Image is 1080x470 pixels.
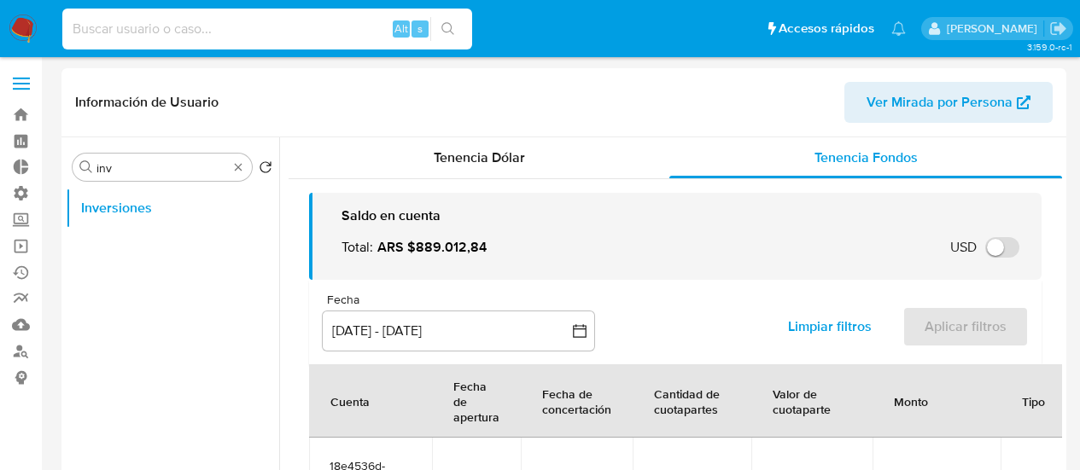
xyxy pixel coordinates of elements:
button: Borrar [231,160,245,174]
button: search-icon [430,17,465,41]
a: Notificaciones [891,21,906,36]
button: Volver al orden por defecto [259,160,272,179]
p: alan.sanchez@mercadolibre.com [947,20,1043,37]
button: Buscar [79,160,93,174]
h1: Información de Usuario [75,94,219,111]
span: Accesos rápidos [779,20,874,38]
button: Inversiones [66,188,279,229]
span: s [417,20,423,37]
span: Alt [394,20,408,37]
button: Ver Mirada por Persona [844,82,1053,123]
a: Salir [1049,20,1067,38]
input: Buscar [96,160,228,176]
span: Ver Mirada por Persona [867,82,1013,123]
input: Buscar usuario o caso... [62,18,472,40]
